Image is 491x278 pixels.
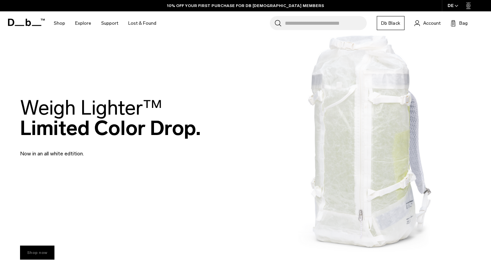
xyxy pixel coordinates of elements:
h2: Limited Color Drop. [20,98,201,138]
a: Support [101,11,118,35]
button: Bag [451,19,468,27]
p: Now in an all white edtition. [20,142,180,158]
span: Weigh Lighter™ [20,96,162,120]
a: Db Black [377,16,404,30]
a: Shop now [20,246,54,260]
a: Explore [75,11,91,35]
a: 10% OFF YOUR FIRST PURCHASE FOR DB [DEMOGRAPHIC_DATA] MEMBERS [167,3,324,9]
a: Account [415,19,441,27]
span: Bag [459,20,468,27]
a: Shop [54,11,65,35]
span: Account [423,20,441,27]
a: Lost & Found [128,11,156,35]
nav: Main Navigation [49,11,161,35]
